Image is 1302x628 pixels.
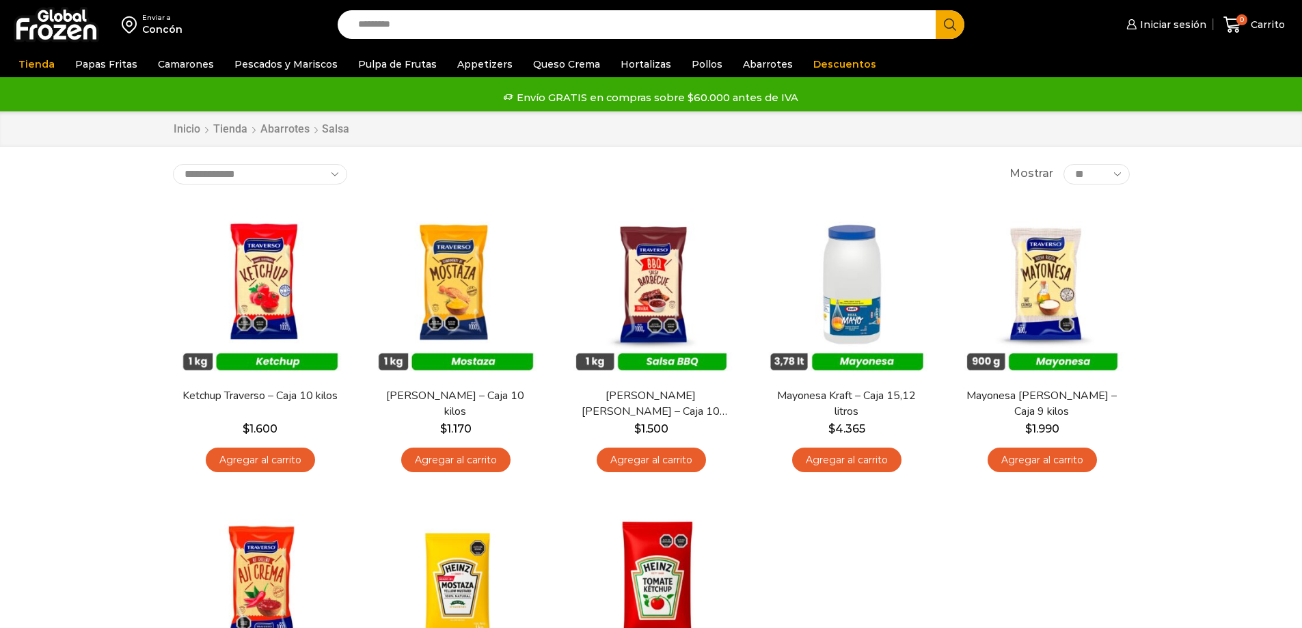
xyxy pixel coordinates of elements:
a: Iniciar sesión [1123,11,1206,38]
a: Agregar al carrito: “Ketchup Traverso - Caja 10 kilos” [206,448,315,473]
a: Papas Fritas [68,51,144,77]
span: $ [634,422,641,435]
a: Ketchup Traverso – Caja 10 kilos [181,388,338,404]
a: Agregar al carrito: “Salsa Barbacue Traverso - Caja 10 kilos” [597,448,706,473]
select: Pedido de la tienda [173,164,347,185]
a: Hortalizas [614,51,678,77]
a: [PERSON_NAME] – Caja 10 kilos [377,388,534,420]
a: Abarrotes [260,122,310,137]
span: 0 [1236,14,1247,25]
a: Agregar al carrito: “Mostaza Traverso - Caja 10 kilos” [401,448,511,473]
bdi: 1.500 [634,422,668,435]
span: Carrito [1247,18,1285,31]
a: Pollos [685,51,729,77]
a: Abarrotes [736,51,800,77]
a: Pulpa de Frutas [351,51,444,77]
a: Queso Crema [526,51,607,77]
a: Camarones [151,51,221,77]
a: Appetizers [450,51,519,77]
span: $ [828,422,835,435]
a: Tienda [213,122,248,137]
span: Mostrar [1009,166,1053,182]
a: [PERSON_NAME] [PERSON_NAME] – Caja 10 kilos [572,388,729,420]
img: address-field-icon.svg [122,13,142,36]
span: $ [1025,422,1032,435]
bdi: 4.365 [828,422,865,435]
bdi: 1.170 [440,422,472,435]
div: Enviar a [142,13,182,23]
button: Search button [936,10,964,39]
nav: Breadcrumb [173,122,349,137]
a: Tienda [12,51,62,77]
a: Pescados y Mariscos [228,51,344,77]
span: Iniciar sesión [1137,18,1206,31]
a: Inicio [173,122,201,137]
span: $ [440,422,447,435]
a: Agregar al carrito: “Mayonesa Traverso - Caja 9 kilos” [988,448,1097,473]
a: Agregar al carrito: “Mayonesa Kraft - Caja 15,12 litros” [792,448,901,473]
a: Mayonesa Kraft – Caja 15,12 litros [768,388,925,420]
bdi: 1.990 [1025,422,1059,435]
bdi: 1.600 [243,422,277,435]
h1: Salsa [322,122,349,135]
a: 0 Carrito [1220,9,1288,41]
a: Mayonesa [PERSON_NAME] – Caja 9 kilos [963,388,1120,420]
a: Descuentos [806,51,883,77]
div: Concón [142,23,182,36]
span: $ [243,422,249,435]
